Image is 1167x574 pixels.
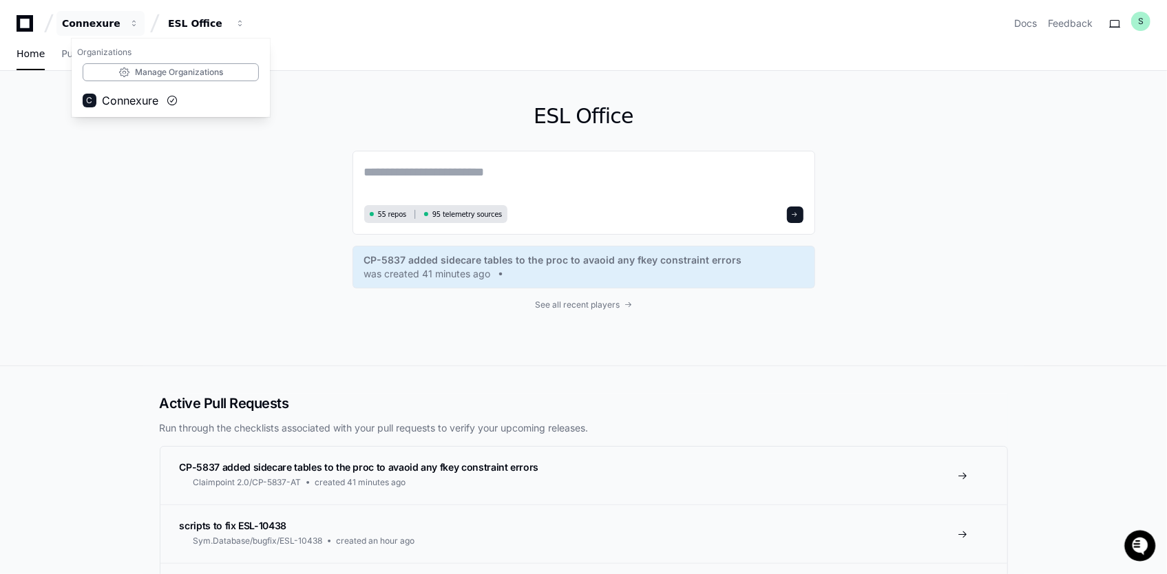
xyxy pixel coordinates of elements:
span: Pull Requests [61,50,125,58]
button: S [1131,12,1150,31]
h1: S [1138,16,1144,27]
span: 55 repos [378,209,407,220]
span: created 41 minutes ago [315,477,406,488]
a: Manage Organizations [83,63,259,81]
img: PlayerZero [14,14,41,41]
div: C [83,94,96,107]
a: CP-5837 added sidecare tables to the proc to avaoid any fkey constraint errorswas created 41 minu... [364,253,803,281]
div: Connexure [72,39,270,117]
span: Connexure [102,92,158,109]
span: CP-5837 added sidecare tables to the proc to avaoid any fkey constraint errors [364,253,742,267]
div: Welcome [14,55,251,77]
a: CP-5837 added sidecare tables to the proc to avaoid any fkey constraint errorsClaimpoint 2.0/CP-5... [160,447,1007,504]
span: 95 telemetry sources [432,209,502,220]
div: Start new chat [47,103,226,116]
button: Feedback [1048,17,1093,30]
span: CP-5837 added sidecare tables to the proc to avaoid any fkey constraint errors [180,461,539,473]
button: ESL Office [162,11,251,36]
a: Powered byPylon [97,144,167,155]
div: ESL Office [168,17,227,30]
span: Claimpoint 2.0/CP-5837-AT [193,477,302,488]
p: Run through the checklists associated with your pull requests to verify your upcoming releases. [160,421,1008,435]
h2: Active Pull Requests [160,394,1008,413]
a: scripts to fix ESL-10438Sym.Database/bugfix/ESL-10438created an hour ago [160,504,1007,563]
a: Home [17,39,45,70]
span: Sym.Database/bugfix/ESL-10438 [193,535,323,546]
a: Pull Requests [61,39,125,70]
a: Docs [1014,17,1037,30]
button: Connexure [56,11,145,36]
button: Start new chat [234,107,251,123]
iframe: Open customer support [1123,529,1160,566]
span: scripts to fix ESL-10438 [180,520,287,531]
img: 1736555170064-99ba0984-63c1-480f-8ee9-699278ef63ed [14,103,39,127]
span: See all recent players [535,299,620,310]
a: See all recent players [353,299,815,310]
span: created an hour ago [337,535,415,546]
div: Connexure [62,17,121,30]
span: was created 41 minutes ago [364,267,491,281]
div: We're available if you need us! [47,116,174,127]
h1: ESL Office [353,104,815,129]
h1: Organizations [72,41,270,63]
span: Home [17,50,45,58]
span: Pylon [137,145,167,155]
